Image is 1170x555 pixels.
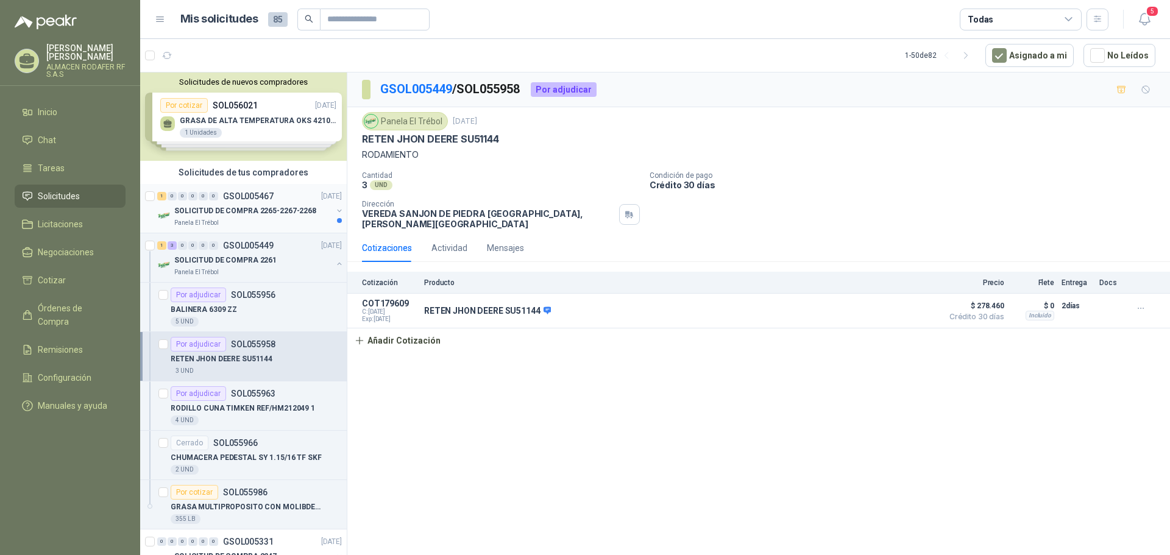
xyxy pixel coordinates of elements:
[424,278,936,287] p: Producto
[223,488,268,497] p: SOL055986
[213,439,258,447] p: SOL055966
[15,185,126,208] a: Solicitudes
[38,371,91,384] span: Configuración
[140,431,347,480] a: CerradoSOL055966CHUMACERA PEDESTAL SY 1.15/16 TF SKF2 UND
[38,399,107,412] span: Manuales y ayuda
[305,15,313,23] span: search
[362,208,614,229] p: VEREDA SANJON DE PIEDRA [GEOGRAPHIC_DATA] , [PERSON_NAME][GEOGRAPHIC_DATA]
[231,340,275,348] p: SOL055958
[171,386,226,401] div: Por adjudicar
[145,77,342,87] button: Solicitudes de nuevos compradores
[38,105,57,119] span: Inicio
[362,308,417,316] span: C: [DATE]
[168,241,177,250] div: 3
[362,241,412,255] div: Cotizaciones
[171,304,237,316] p: BALINERA 6309 ZZ
[362,133,499,146] p: RETEN JHON DEERE SU51144
[38,246,94,259] span: Negociaciones
[209,537,218,546] div: 0
[171,415,199,425] div: 4 UND
[650,180,1165,190] p: Crédito 30 días
[362,180,367,190] p: 3
[223,192,274,200] p: GSOL005467
[174,267,219,277] p: Panela El Trébol
[38,161,65,175] span: Tareas
[268,12,288,27] span: 85
[157,208,172,223] img: Company Logo
[424,306,551,317] p: RETEN JHON DEERE SU51144
[431,241,467,255] div: Actividad
[985,44,1074,67] button: Asignado a mi
[140,283,347,332] a: Por adjudicarSOL055956BALINERA 6309 ZZ5 UND
[171,485,218,500] div: Por cotizar
[157,537,166,546] div: 0
[140,161,347,184] div: Solicitudes de tus compradores
[178,192,187,200] div: 0
[188,192,197,200] div: 0
[174,218,219,228] p: Panela El Trébol
[157,189,344,228] a: 1 0 0 0 0 0 GSOL005467[DATE] Company LogoSOLICITUD DE COMPRA 2265-2267-2268Panela El Trébol
[362,171,640,180] p: Cantidad
[15,394,126,417] a: Manuales y ayuda
[199,537,208,546] div: 0
[188,241,197,250] div: 0
[209,192,218,200] div: 0
[171,288,226,302] div: Por adjudicar
[171,436,208,450] div: Cerrado
[650,171,1165,180] p: Condición de pago
[38,133,56,147] span: Chat
[943,313,1004,320] span: Crédito 30 días
[1012,299,1054,313] p: $ 0
[38,217,83,231] span: Licitaciones
[171,337,226,352] div: Por adjudicar
[15,366,126,389] a: Configuración
[157,238,344,277] a: 1 3 0 0 0 0 GSOL005449[DATE] Company LogoSOLICITUD DE COMPRA 2261Panela El Trébol
[171,452,322,464] p: CHUMACERA PEDESTAL SY 1.15/16 TF SKF
[1062,278,1092,287] p: Entrega
[171,501,322,513] p: GRASA MULTIPROPOSITO CON MOLIBDENO
[1012,278,1054,287] p: Flete
[453,116,477,127] p: [DATE]
[38,189,80,203] span: Solicitudes
[943,299,1004,313] span: $ 278.460
[157,258,172,272] img: Company Logo
[140,381,347,431] a: Por adjudicarSOL055963RODILLO CUNA TIMKEN REF/HM212049 14 UND
[178,241,187,250] div: 0
[347,328,447,353] button: Añadir Cotización
[362,148,1155,161] p: RODAMIENTO
[38,274,66,287] span: Cotizar
[178,537,187,546] div: 0
[362,200,614,208] p: Dirección
[1133,9,1155,30] button: 5
[188,537,197,546] div: 0
[223,241,274,250] p: GSOL005449
[15,269,126,292] a: Cotizar
[174,255,277,266] p: SOLICITUD DE COMPRA 2261
[174,205,316,217] p: SOLICITUD DE COMPRA 2265-2267-2268
[15,297,126,333] a: Órdenes de Compra
[199,241,208,250] div: 0
[531,82,597,97] div: Por adjudicar
[231,389,275,398] p: SOL055963
[968,13,993,26] div: Todas
[364,115,378,128] img: Company Logo
[209,241,218,250] div: 0
[1083,44,1155,67] button: No Leídos
[943,278,1004,287] p: Precio
[171,366,199,376] div: 3 UND
[1062,299,1092,313] p: 2 días
[171,403,315,414] p: RODILLO CUNA TIMKEN REF/HM212049 1
[380,82,452,96] a: GSOL005449
[15,101,126,124] a: Inicio
[1026,311,1054,320] div: Incluido
[38,343,83,356] span: Remisiones
[171,353,272,365] p: RETEN JHON DEERE SU51144
[321,240,342,252] p: [DATE]
[15,129,126,152] a: Chat
[15,15,77,29] img: Logo peakr
[46,63,126,78] p: ALMACEN RODAFER RF S.A.S
[168,192,177,200] div: 0
[168,537,177,546] div: 0
[362,299,417,308] p: COT179609
[199,192,208,200] div: 0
